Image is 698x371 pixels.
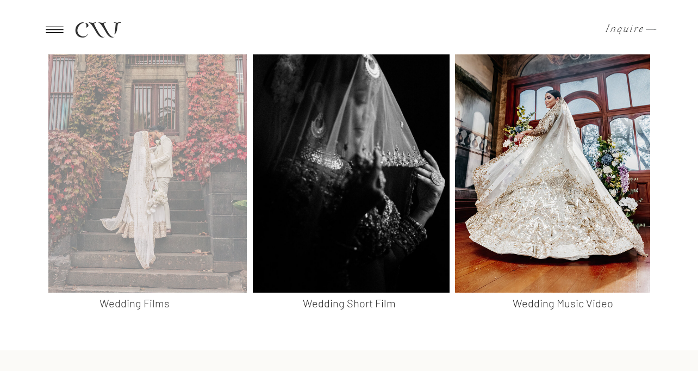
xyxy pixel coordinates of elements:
[68,298,200,314] h3: Wedding Films
[606,24,638,35] a: Inquire
[288,298,410,314] a: Wedding Short Film
[512,298,614,314] h3: Wedding Music Video
[74,20,120,39] a: CW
